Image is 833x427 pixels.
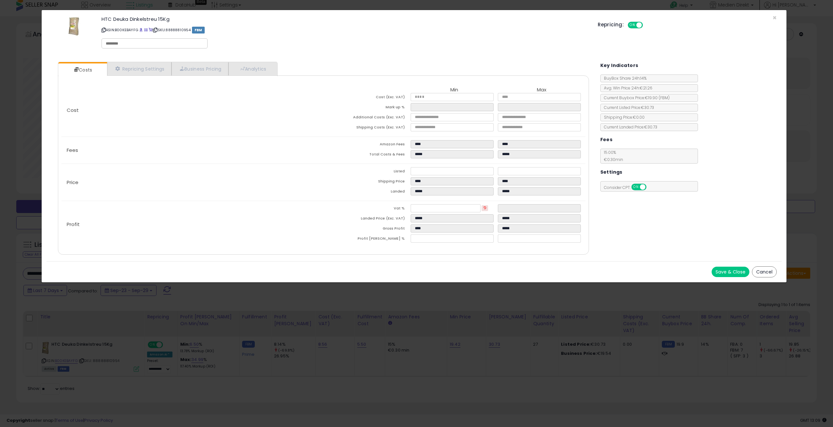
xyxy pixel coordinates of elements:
span: FBM [192,27,205,33]
td: Listed [323,167,411,177]
th: Max [498,87,585,93]
a: Business Pricing [171,62,228,75]
span: OFF [642,22,652,28]
p: ASIN: B00KEBAYFG | SKU: 88888810954 [102,25,588,35]
p: Profit [61,222,323,227]
td: Mark up % [323,103,411,113]
a: BuyBox page [139,27,143,33]
button: Save & Close [712,267,749,277]
p: Price [61,180,323,185]
td: Additional Costs (Exc. VAT) [323,113,411,123]
td: Total Costs & Fees [323,150,411,160]
td: Vat % [323,204,411,214]
td: Profit [PERSON_NAME] % [323,234,411,245]
h5: Key Indicators [600,61,638,70]
span: Consider CPT: [601,185,655,190]
span: OFF [645,184,656,190]
td: Shipping Costs (Exc. VAT) [323,123,411,133]
a: Analytics [228,62,277,75]
span: Current Buybox Price: [601,95,670,100]
td: Landed [323,187,411,197]
span: × [772,13,777,22]
p: Fees [61,148,323,153]
span: Avg. Win Price 24h: €21.26 [601,85,652,91]
td: Cost (Exc. VAT) [323,93,411,103]
td: Landed Price (Exc. VAT) [323,214,411,224]
p: Cost [61,108,323,113]
img: 41U7b+MTtQL._SL60_.jpg [68,17,80,36]
a: Your listing only [149,27,152,33]
a: Costs [58,63,106,76]
a: Repricing Settings [107,62,171,75]
th: Min [411,87,498,93]
span: Current Landed Price: €30.73 [601,124,657,130]
span: Shipping Price: €0.00 [601,114,645,120]
span: ON [628,22,636,28]
span: 15.00 % [601,150,623,162]
td: Shipping Price [323,177,411,187]
span: ( FBM ) [659,95,670,100]
h5: Repricing: [598,22,624,27]
span: €19.90 [645,95,670,100]
a: All offer listings [144,27,148,33]
span: ON [632,184,640,190]
h5: Fees [600,136,613,144]
span: BuyBox Share 24h: 14% [601,75,647,81]
h5: Settings [600,168,622,176]
td: Amazon Fees [323,140,411,150]
td: Gross Profit [323,224,411,234]
span: Current Listed Price: €30.73 [601,105,654,110]
h3: HTC Deuka Dinkelstreu 15Kg [102,17,588,21]
button: Cancel [752,266,777,277]
span: €0.30 min [601,157,623,162]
